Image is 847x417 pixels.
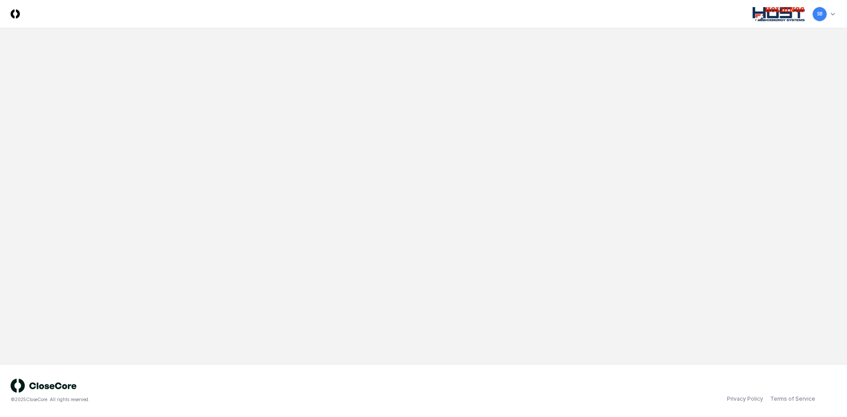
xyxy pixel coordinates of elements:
[753,7,805,21] img: Host NA Holdings logo
[11,379,77,393] img: logo
[11,9,20,19] img: Logo
[817,11,822,17] span: SB
[770,395,815,403] a: Terms of Service
[812,6,828,22] button: SB
[11,396,423,403] div: © 2025 CloseCore. All rights reserved.
[727,395,763,403] a: Privacy Policy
